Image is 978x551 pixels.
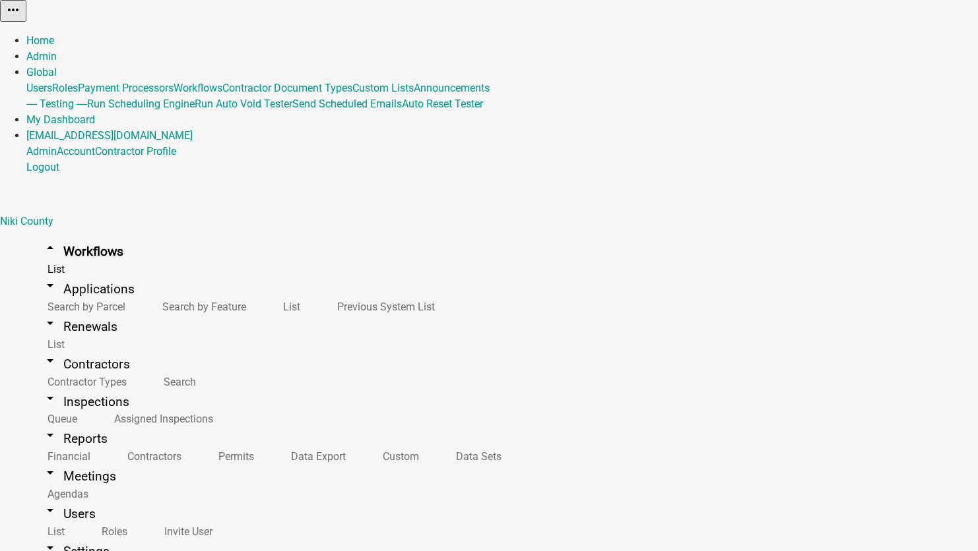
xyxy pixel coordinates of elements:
[195,98,292,110] a: Run Auto Void Tester
[414,82,490,94] a: Announcements
[26,50,57,63] a: Admin
[26,80,978,112] div: Global
[26,405,93,433] a: Queue
[57,145,95,158] a: Account
[197,442,270,471] a: Permits
[26,498,112,529] a: arrow_drop_downUsers
[26,82,52,94] a: Users
[26,161,59,173] a: Logout
[26,144,978,175] div: [EMAIL_ADDRESS][DOMAIN_NAME]
[402,98,483,110] a: Auto Reset Tester
[174,82,222,94] a: Workflows
[26,461,132,492] a: arrow_drop_downMeetings
[42,427,58,443] i: arrow_drop_down
[270,442,362,471] a: Data Export
[26,386,145,417] a: arrow_drop_downInspections
[26,330,81,359] a: List
[26,368,143,396] a: Contractor Types
[26,293,141,321] a: Search by Parcel
[26,255,81,283] a: List
[26,113,95,126] a: My Dashboard
[26,236,139,267] a: arrow_drop_upWorkflows
[87,98,195,110] a: Run Scheduling Engine
[26,517,81,546] a: List
[42,240,58,256] i: arrow_drop_up
[52,82,78,94] a: Roles
[141,293,262,321] a: Search by Feature
[362,442,435,471] a: Custom
[78,82,174,94] a: Payment Processors
[26,98,87,110] a: ---- Testing ----
[42,465,58,480] i: arrow_drop_down
[262,293,316,321] a: List
[42,390,58,406] i: arrow_drop_down
[26,311,133,342] a: arrow_drop_downRenewals
[5,2,21,18] i: more_horiz
[292,98,402,110] a: Send Scheduled Emails
[81,517,143,546] a: Roles
[26,442,106,471] a: Financial
[143,517,228,546] a: Invite User
[26,274,150,304] a: arrow_drop_downApplications
[42,353,58,368] i: arrow_drop_down
[42,502,58,518] i: arrow_drop_down
[26,66,57,78] a: Global
[26,480,104,508] a: Agendas
[106,442,197,471] a: Contractors
[26,423,123,454] a: arrow_drop_downReports
[222,82,352,94] a: Contractor Document Types
[435,442,517,471] a: Data Sets
[26,145,57,158] a: Admin
[93,405,229,433] a: Assigned Inspections
[42,277,58,293] i: arrow_drop_down
[26,129,193,142] a: [EMAIL_ADDRESS][DOMAIN_NAME]
[143,368,212,396] a: Search
[26,34,54,47] a: Home
[26,349,146,380] a: arrow_drop_downContractors
[352,82,414,94] a: Custom Lists
[316,293,451,321] a: Previous System List
[42,315,58,331] i: arrow_drop_down
[95,145,176,158] a: Contractor Profile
